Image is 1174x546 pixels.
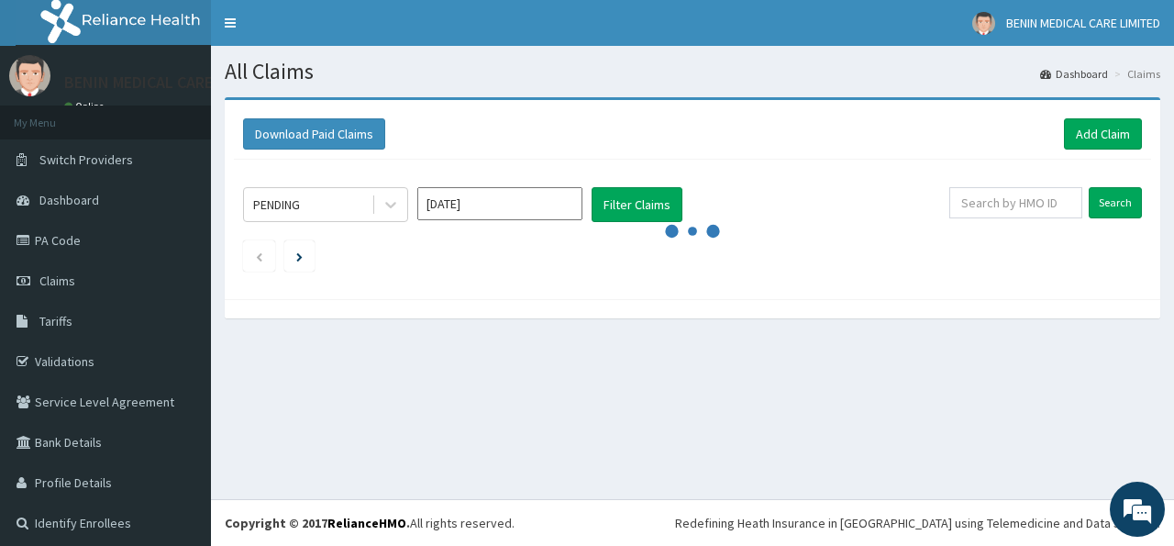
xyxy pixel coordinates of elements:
[972,12,995,35] img: User Image
[253,195,300,214] div: PENDING
[1110,66,1160,82] li: Claims
[1089,187,1142,218] input: Search
[225,60,1160,84] h1: All Claims
[64,100,108,113] a: Online
[255,248,263,264] a: Previous page
[39,192,99,208] span: Dashboard
[64,74,273,91] p: BENIN MEDICAL CARE LIMITED
[1006,15,1160,31] span: BENIN MEDICAL CARE LIMITED
[1064,118,1142,150] a: Add Claim
[417,187,582,220] input: Select Month and Year
[225,515,410,531] strong: Copyright © 2017 .
[592,187,682,222] button: Filter Claims
[327,515,406,531] a: RelianceHMO
[211,499,1174,546] footer: All rights reserved.
[39,273,75,289] span: Claims
[665,204,720,259] svg: audio-loading
[243,118,385,150] button: Download Paid Claims
[9,55,50,96] img: User Image
[39,313,72,329] span: Tariffs
[675,514,1160,532] div: Redefining Heath Insurance in [GEOGRAPHIC_DATA] using Telemedicine and Data Science!
[39,151,133,168] span: Switch Providers
[1040,66,1108,82] a: Dashboard
[296,248,303,264] a: Next page
[949,187,1082,218] input: Search by HMO ID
